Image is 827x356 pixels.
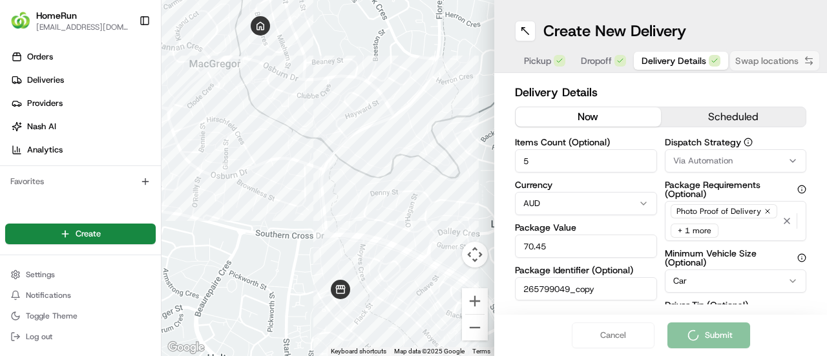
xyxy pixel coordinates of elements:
h1: Create New Delivery [543,21,686,41]
span: Map data ©2025 Google [394,348,465,355]
button: Zoom out [462,315,488,340]
span: Notifications [26,290,71,300]
button: HomeRun [36,9,77,22]
input: Enter package value [515,235,657,258]
a: Nash AI [5,116,161,137]
a: Deliveries [5,70,161,90]
span: Nash AI [27,121,56,132]
button: [EMAIL_ADDRESS][DOMAIN_NAME] [36,22,129,32]
label: Package Value [515,223,657,232]
div: + 1 more [671,224,718,238]
a: Providers [5,93,161,114]
label: Items Count (Optional) [515,138,657,147]
button: Package Requirements (Optional) [797,185,806,194]
span: Create [76,228,101,240]
h2: Delivery Details [515,83,806,101]
a: Analytics [5,140,161,160]
button: Settings [5,266,156,284]
button: Log out [5,328,156,346]
label: Driver Tip (Optional) [665,300,807,309]
label: Package Identifier (Optional) [515,266,657,275]
span: Settings [26,269,55,280]
span: Toggle Theme [26,311,78,321]
input: Enter package identifier [515,277,657,300]
button: Via Automation [665,149,807,173]
button: Keyboard shortcuts [331,347,386,356]
span: Orders [27,51,53,63]
button: Create [5,224,156,244]
button: scheduled [661,107,806,127]
img: HomeRun [10,10,31,31]
span: Analytics [27,144,63,156]
span: Pickup [524,54,551,67]
button: Notifications [5,286,156,304]
button: Minimum Vehicle Size (Optional) [797,253,806,262]
input: Enter number of items [515,149,657,173]
button: Zoom in [462,288,488,314]
button: HomeRunHomeRun[EMAIL_ADDRESS][DOMAIN_NAME] [5,5,134,36]
img: Google [165,339,207,356]
label: Dispatch Strategy [665,138,807,147]
span: Deliveries [27,74,64,86]
label: Currency [515,180,657,189]
button: Toggle Theme [5,307,156,325]
span: Dropoff [581,54,612,67]
span: Log out [26,331,52,342]
span: Delivery Details [642,54,706,67]
a: Open this area in Google Maps (opens a new window) [165,339,207,356]
a: Orders [5,47,161,67]
a: Terms (opens in new tab) [472,348,490,355]
label: Minimum Vehicle Size (Optional) [665,249,807,267]
button: Map camera controls [462,242,488,267]
span: Providers [27,98,63,109]
button: now [516,107,661,127]
div: Favorites [5,171,156,192]
button: Photo Proof of Delivery+ 1 more [665,201,807,241]
label: Package Requirements (Optional) [665,180,807,198]
span: Via Automation [673,155,733,167]
button: Dispatch Strategy [744,138,753,147]
span: Photo Proof of Delivery [676,206,761,216]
